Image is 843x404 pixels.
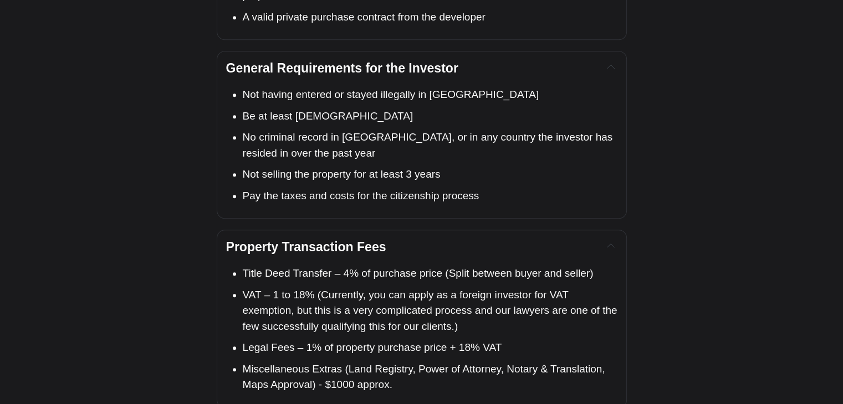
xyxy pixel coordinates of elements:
span: Pay the taxes and costs for the citizenship process [243,190,479,201]
span: Not selling the property for at least 3 years [243,168,441,180]
span: VAT – 1 to 18% (Currently, you can apply as a foreign investor for VAT exemption, but this is a v... [243,289,620,332]
button: Expand toggle to read content [605,239,617,252]
span: Be at least [DEMOGRAPHIC_DATA] [243,110,413,122]
span: General Requirements for the Investor [226,61,458,75]
span: Not having entered or stayed illegally in [GEOGRAPHIC_DATA] [243,89,539,100]
span: A valid private purchase contract from the developer [243,11,486,23]
span: Miscellaneous Extras (Land Registry, Power of Attorney, Notary & Translation, Maps Approval) ‐ $1... [243,363,608,391]
span: Property Transaction Fees [226,240,386,254]
span: Legal Fees – 1% of property purchase price + 18% VAT [243,341,502,353]
span: No criminal record in [GEOGRAPHIC_DATA], or in any country the investor has resided in over the p... [243,131,616,159]
span: Title Deed Transfer – 4% of purchase price (Split between buyer and seller) [243,267,594,279]
button: Expand toggle to read content [605,60,617,74]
